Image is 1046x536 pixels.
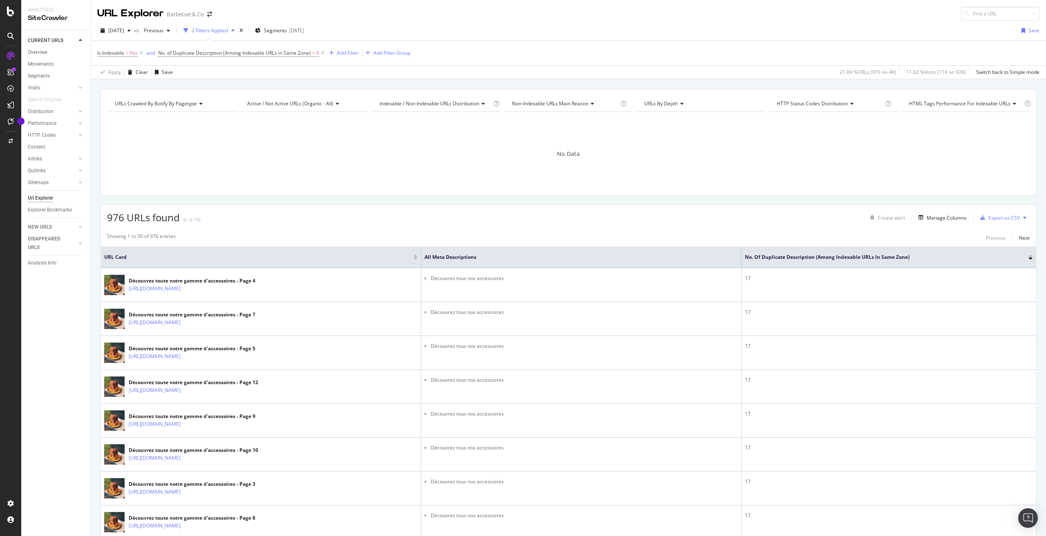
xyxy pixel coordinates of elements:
span: Is Indexable [97,49,124,56]
div: Add Filter [337,49,359,56]
div: 17 [745,275,1033,282]
a: [URL][DOMAIN_NAME] [129,488,181,496]
button: [DATE] [97,24,134,37]
img: main image [104,410,125,431]
button: Save [1018,24,1039,37]
span: Segments [264,27,287,34]
button: Clear [125,66,148,79]
a: CURRENT URLS [28,36,76,45]
img: main image [104,444,125,465]
div: 17 [745,478,1033,485]
div: Sitemaps [28,178,49,187]
button: Add Filter Group [362,48,411,58]
div: 2 Filters Applied [192,27,228,34]
span: Previous [141,27,163,34]
div: Tooltip anchor [17,118,25,125]
div: -0.1% [188,216,201,223]
h4: Non-Indexable URLs Main Reason [510,97,619,110]
span: Non-Indexable URLs Main Reason [512,100,588,107]
div: Découvrez toute notre gamme d'accessoires - Page 10 [129,447,258,454]
img: main image [104,478,125,499]
button: Create alert [867,211,905,224]
span: = [125,49,128,56]
div: Inlinks [28,155,42,163]
li: Découvrez tous nos accessoires [431,376,738,384]
div: Outlinks [28,167,46,175]
a: Outlinks [28,167,76,175]
div: 17 [745,343,1033,350]
div: Create alert [878,214,905,221]
button: Segments[DATE] [252,24,307,37]
div: Visits [28,84,40,92]
a: [URL][DOMAIN_NAME] [129,352,181,360]
a: Segments [28,72,85,80]
div: Url Explorer [28,194,53,202]
span: Yes [130,47,138,59]
h4: HTML Tags Performance for Indexable URLs [907,97,1023,110]
div: Performance [28,119,56,128]
a: DISAPPEARED URLS [28,235,76,252]
div: SiteCrawler [28,13,84,23]
img: main image [104,376,125,397]
li: Découvrez tous nos accessoires [431,444,738,451]
h4: Indexable / Non-Indexable URLs Distribution [378,97,492,110]
a: HTTP Codes [28,131,76,140]
h4: URLs by Depth [643,97,758,110]
div: [DATE] [289,27,304,34]
div: 17 [745,444,1033,451]
span: HTTP Status Codes Distribution [777,100,848,107]
div: Découvrez toute notre gamme d'accessoires - Page 12 [129,379,258,386]
span: Indexable / Non-Indexable URLs distribution [380,100,479,107]
div: Content [28,143,45,151]
div: Distribution [28,107,54,116]
span: URLs Crawled By Botify By pagetype [115,100,197,107]
div: Découvrez toute notre gamme d'accessoires - Page 8 [129,514,255,522]
div: Overview [28,48,47,57]
div: arrow-right-arrow-left [207,11,212,17]
a: Inlinks [28,155,76,163]
a: Explorer Bookmarks [28,206,85,214]
span: All Meta Descriptions [425,254,726,261]
div: Save [1028,27,1039,34]
h4: URLs Crawled By Botify By pagetype [113,97,228,110]
img: main image [104,274,125,296]
span: 2025 Aug. 31st [108,27,124,34]
a: Movements [28,60,85,69]
div: Découvrez toute notre gamme d'accessoires - Page 4 [129,277,255,285]
div: Export as CSV [988,214,1020,221]
div: Explorer Bookmarks [28,206,72,214]
span: 976 URLs found [107,211,180,224]
button: Add Filter [326,48,359,58]
h4: Active / Not Active URLs [246,97,360,110]
a: Distribution [28,107,76,116]
div: Save [162,69,173,76]
a: Content [28,143,85,151]
a: Visits [28,84,76,92]
span: No. of Duplicate Description (Among Indexable URLs in Same Zone) [158,49,311,56]
li: Découvrez tous nos accessoires [431,512,738,519]
input: Find a URL [961,7,1039,21]
button: Save [152,66,173,79]
a: [URL][DOMAIN_NAME] [129,522,181,530]
button: Previous [986,233,1006,242]
li: Découvrez tous nos accessoires [431,343,738,350]
span: Active / Not Active URLs (organic - all) [247,100,333,107]
a: Search Engines [28,96,70,104]
div: Analytics [28,7,84,13]
div: Segments [28,72,50,80]
button: Manage Columns [915,213,967,222]
div: Découvrez toute notre gamme d'accessoires - Page 3 [129,480,255,488]
div: 17 [745,512,1033,519]
span: URLs by Depth [644,100,678,107]
a: [URL][DOMAIN_NAME] [129,420,181,428]
a: Sitemaps [28,178,76,187]
div: NEW URLS [28,223,52,231]
button: Apply [97,66,121,79]
div: 21.69 % URLs ( 976 on 4K ) [840,69,896,76]
h4: HTTP Status Codes Distribution [775,97,883,110]
div: URL Explorer [97,7,163,20]
span: > [312,49,315,56]
img: main image [104,512,125,533]
div: Découvrez toute notre gamme d'accessoires - Page 7 [129,311,255,318]
div: Next [1019,234,1030,241]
